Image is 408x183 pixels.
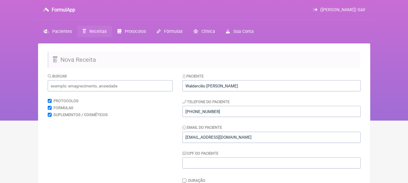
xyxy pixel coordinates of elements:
span: Receitas [89,29,107,34]
a: ([PERSON_NAME]) Sair [313,7,365,12]
label: Suplementos / Cosméticos [53,112,108,117]
a: Fórmulas [151,26,188,37]
a: Pacientes [38,26,77,37]
label: Buscar [48,74,67,78]
label: CPF do Paciente [182,151,219,156]
label: Paciente [182,74,204,78]
label: Telefone do Paciente [182,99,230,104]
h2: Nova Receita [48,52,361,68]
label: Email do Paciente [182,125,222,130]
span: Fórmulas [164,29,182,34]
span: Protocolos [125,29,146,34]
h3: FormulApp [52,7,75,13]
label: Formulas [53,106,73,110]
a: Clínica [188,26,220,37]
a: Protocolos [112,26,151,37]
label: Duração [188,178,205,183]
input: exemplo: emagrecimento, ansiedade [48,80,173,91]
span: Pacientes [52,29,72,34]
span: Clínica [201,29,215,34]
span: ([PERSON_NAME]) Sair [320,7,365,12]
span: Sua Conta [233,29,254,34]
a: Receitas [77,26,112,37]
a: Sua Conta [220,26,259,37]
label: Protocolos [53,99,79,103]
